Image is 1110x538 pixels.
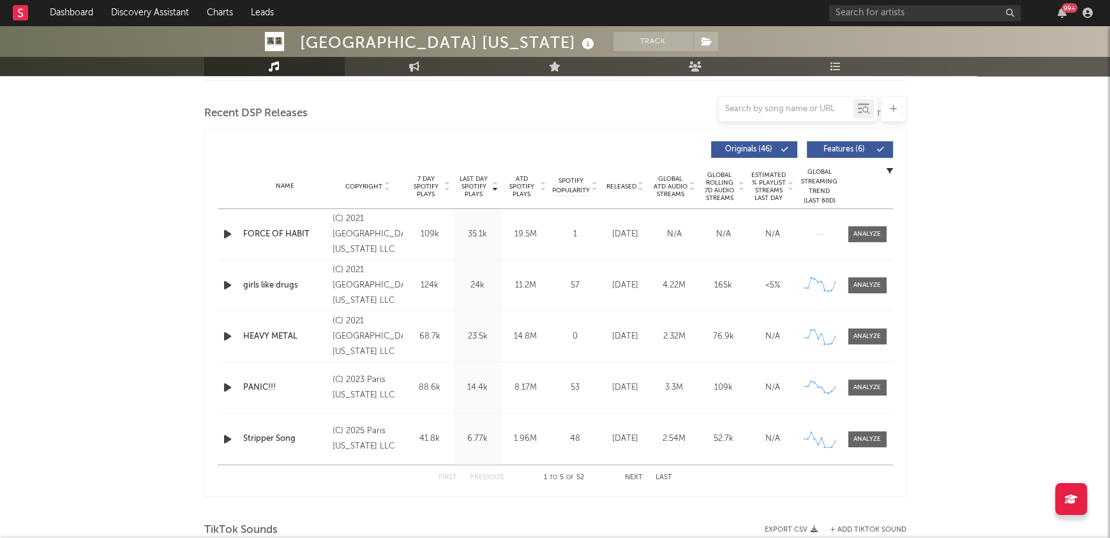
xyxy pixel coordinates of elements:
div: 35.1k [457,228,499,241]
div: 6.77k [457,433,499,445]
div: 11.2M [505,279,546,292]
input: Search by song name or URL [719,104,853,114]
div: (C) 2023 Paris [US_STATE] LLC [333,373,402,403]
button: First [439,474,457,481]
div: (C) 2021 [GEOGRAPHIC_DATA] [US_STATE] LLC [333,314,402,360]
div: 109k [409,228,451,241]
span: Spotify Popularity [552,176,590,196]
div: Global Streaming Trend (Last 60D) [800,167,839,206]
div: 52.7k [702,433,745,445]
div: 88.6k [409,381,451,394]
span: of [566,475,574,480]
div: 0 [553,330,597,343]
button: Track [613,32,693,51]
button: Features(6) [807,141,893,158]
div: <5% [751,279,794,292]
div: 68.7k [409,330,451,343]
div: 1 [553,228,597,241]
span: Copyright [345,183,382,190]
span: Last Day Spotify Plays [457,175,491,198]
span: 7 Day Spotify Plays [409,175,443,198]
div: Name [243,181,327,191]
div: 2.54M [653,433,696,445]
div: (C) 2021 [GEOGRAPHIC_DATA] [US_STATE] LLC [333,211,402,257]
button: Next [625,474,643,481]
span: Released [606,183,636,190]
a: HEAVY METAL [243,330,327,343]
a: FORCE OF HABIT [243,228,327,241]
div: N/A [751,381,794,394]
div: 76.9k [702,330,745,343]
button: Last [656,474,672,481]
span: Features ( 6 ) [815,146,874,153]
div: 99 + [1061,3,1077,13]
div: N/A [751,330,794,343]
div: 57 [553,279,597,292]
div: 48 [553,433,597,445]
span: ATD Spotify Plays [505,175,539,198]
div: N/A [702,228,745,241]
span: Originals ( 46 ) [719,146,778,153]
div: [GEOGRAPHIC_DATA] [US_STATE] [300,32,597,53]
div: (C) 2025 Paris [US_STATE] LLC [333,424,402,454]
button: Previous [470,474,504,481]
div: [DATE] [604,279,647,292]
a: PANIC!!! [243,381,327,394]
div: 8.17M [505,381,546,394]
a: girls like drugs [243,279,327,292]
span: Estimated % Playlist Streams Last Day [751,171,786,202]
button: Export CSV [765,526,818,534]
div: 2.32M [653,330,696,343]
div: 19.5M [505,228,546,241]
span: TikTok Sounds [204,523,278,538]
div: 23.5k [457,330,499,343]
div: 24k [457,279,499,292]
div: 4.22M [653,279,696,292]
div: N/A [751,228,794,241]
button: 99+ [1058,8,1067,18]
button: + Add TikTok Sound [830,526,906,534]
div: [DATE] [604,330,647,343]
div: 14.4k [457,381,499,394]
input: Search for artists [829,5,1021,21]
div: 1.96M [505,433,546,445]
span: Global ATD Audio Streams [653,175,688,198]
div: 1 5 52 [529,470,599,486]
div: 124k [409,279,451,292]
span: Global Rolling 7D Audio Streams [702,171,737,202]
div: [DATE] [604,228,647,241]
div: [DATE] [604,381,647,394]
div: (C) 2021 [GEOGRAPHIC_DATA] [US_STATE] LLC [333,263,402,309]
a: Stripper Song [243,433,327,445]
div: 14.8M [505,330,546,343]
div: 3.3M [653,381,696,394]
span: to [550,475,557,480]
button: + Add TikTok Sound [818,526,906,534]
div: N/A [751,433,794,445]
div: 109k [702,381,745,394]
div: N/A [653,228,696,241]
button: Originals(46) [711,141,797,158]
div: 53 [553,381,597,394]
div: 165k [702,279,745,292]
div: 41.8k [409,433,451,445]
div: [DATE] [604,433,647,445]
